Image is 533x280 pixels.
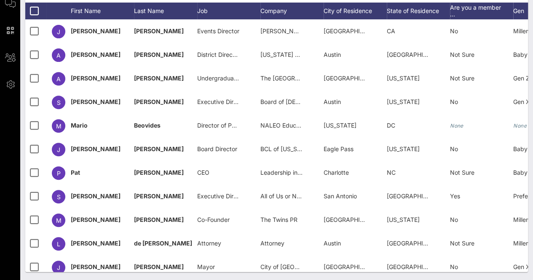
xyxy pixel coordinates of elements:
[324,169,349,176] span: Charlotte
[197,3,260,19] div: Job
[197,263,215,270] span: Mayor
[260,216,297,223] span: The Twins PR
[56,123,62,130] span: M
[71,75,121,82] span: [PERSON_NAME]
[197,51,240,58] span: District Director
[260,145,313,152] span: BCL of [US_STATE]
[260,27,340,35] span: [PERSON_NAME] Consulting
[387,98,420,105] span: [US_STATE]
[387,27,395,35] span: CA
[197,240,221,247] span: Attorney
[134,263,184,270] span: [PERSON_NAME]
[450,75,474,82] span: Not Sure
[260,3,324,19] div: Company
[324,51,341,58] span: Austin
[57,146,60,153] span: J
[387,169,396,176] span: NC
[450,51,474,58] span: Not Sure
[450,263,458,270] span: No
[387,240,447,247] span: [GEOGRAPHIC_DATA]
[513,123,527,129] i: None
[134,122,161,129] span: Beovides
[387,145,420,152] span: [US_STATE]
[134,216,184,223] span: [PERSON_NAME]
[450,169,474,176] span: Not Sure
[450,216,458,223] span: No
[387,216,420,223] span: [US_STATE]
[197,145,237,152] span: Board Director
[71,3,134,19] div: First Name
[134,98,184,105] span: [PERSON_NAME]
[57,170,61,177] span: P
[324,263,384,270] span: [GEOGRAPHIC_DATA]
[260,169,329,176] span: Leadership in the Clouds
[450,27,458,35] span: No
[134,75,184,82] span: [PERSON_NAME]
[57,193,61,200] span: S
[387,75,420,82] span: [US_STATE]
[450,3,513,19] div: Are you a member …
[324,216,384,223] span: [GEOGRAPHIC_DATA]
[57,264,60,271] span: J
[450,145,458,152] span: No
[134,51,184,58] span: [PERSON_NAME]
[134,27,184,35] span: [PERSON_NAME]
[324,192,357,200] span: San Antonio
[71,192,121,200] span: [PERSON_NAME]
[71,98,121,105] span: [PERSON_NAME]
[197,122,307,129] span: Director of Policy and Legislative Affairs
[134,169,184,176] span: [PERSON_NAME]
[134,3,197,19] div: Last Name
[71,240,121,247] span: [PERSON_NAME]
[71,216,121,223] span: [PERSON_NAME]
[134,145,184,152] span: [PERSON_NAME]
[324,122,356,129] span: [US_STATE]
[324,75,384,82] span: [GEOGRAPHIC_DATA]
[134,192,184,200] span: [PERSON_NAME]
[324,98,341,105] span: Austin
[260,192,492,200] span: All of Us or None [US_STATE]-A Project of Legal Services for Prisoners with Children
[197,27,239,35] span: Events Director
[324,240,341,247] span: Austin
[450,192,460,200] span: Yes
[197,169,209,176] span: CEO
[71,51,121,58] span: [PERSON_NAME]
[197,98,248,105] span: Executive Director
[324,145,354,152] span: Eagle Pass
[260,75,366,82] span: The [GEOGRAPHIC_DATA][US_STATE]
[387,192,447,200] span: [GEOGRAPHIC_DATA]
[387,51,447,58] span: [GEOGRAPHIC_DATA]
[260,51,366,58] span: [US_STATE] House of Representatives
[260,263,377,270] span: City of [GEOGRAPHIC_DATA], [US_STATE]
[324,3,387,19] div: City of Residence
[450,123,463,129] i: None
[56,52,61,59] span: A
[260,122,330,129] span: NALEO Educational Fund
[450,240,474,247] span: Not Sure
[450,98,458,105] span: No
[197,75,263,82] span: Undergraduate Student
[197,192,248,200] span: Executive Director
[71,263,121,270] span: [PERSON_NAME]
[57,240,60,248] span: L
[71,122,88,129] span: Mario
[134,240,192,247] span: de [PERSON_NAME]
[71,27,121,35] span: [PERSON_NAME]
[260,98,407,105] span: Board of [DEMOGRAPHIC_DATA] Legislative Leaders
[57,99,61,106] span: S
[71,145,121,152] span: [PERSON_NAME]
[197,216,230,223] span: Co-Founder
[324,27,384,35] span: [GEOGRAPHIC_DATA]
[71,169,80,176] span: Pat
[387,3,450,19] div: State of Residence
[387,122,395,129] span: DC
[387,263,447,270] span: [GEOGRAPHIC_DATA]
[56,75,61,83] span: A
[260,240,284,247] span: Attorney
[57,28,60,35] span: J
[56,217,62,224] span: M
